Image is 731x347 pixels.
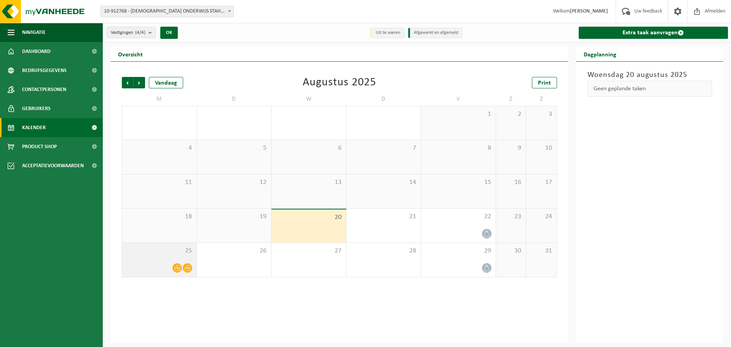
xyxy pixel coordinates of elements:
[346,92,421,106] td: D
[22,42,51,61] span: Dashboard
[22,23,46,42] span: Navigatie
[197,92,272,106] td: D
[526,92,557,106] td: Z
[530,144,552,152] span: 10
[275,178,342,187] span: 13
[530,178,552,187] span: 17
[370,28,404,38] li: Uit te voeren
[303,77,376,88] div: Augustus 2025
[350,178,417,187] span: 14
[425,247,492,255] span: 29
[579,27,728,39] a: Extra taak aanvragen
[101,6,233,17] span: 10-912768 - KATHOLIEK ONDERWIJS STAHO - STADEN
[22,99,51,118] span: Gebruikers
[111,27,145,38] span: Vestigingen
[425,144,492,152] span: 8
[500,178,522,187] span: 16
[538,80,551,86] span: Print
[134,77,145,88] span: Volgende
[126,213,193,221] span: 18
[122,92,197,106] td: M
[530,213,552,221] span: 24
[496,92,527,106] td: Z
[425,213,492,221] span: 22
[22,118,46,137] span: Kalender
[126,178,193,187] span: 11
[275,213,342,222] span: 20
[110,46,150,61] h2: Overzicht
[275,144,342,152] span: 6
[570,8,608,14] strong: [PERSON_NAME]
[201,144,268,152] span: 5
[149,77,183,88] div: Vandaag
[101,6,234,17] span: 10-912768 - KATHOLIEK ONDERWIJS STAHO - STADEN
[532,77,557,88] a: Print
[201,178,268,187] span: 12
[350,213,417,221] span: 21
[275,247,342,255] span: 27
[350,144,417,152] span: 7
[408,28,462,38] li: Afgewerkt en afgemeld
[160,27,178,39] button: OK
[587,69,712,81] h3: Woensdag 20 augustus 2025
[500,213,522,221] span: 23
[107,27,156,38] button: Vestigingen(4/4)
[22,61,67,80] span: Bedrijfsgegevens
[530,110,552,118] span: 3
[135,30,145,35] count: (4/4)
[587,81,712,97] div: Geen geplande taken
[201,247,268,255] span: 26
[22,80,66,99] span: Contactpersonen
[425,178,492,187] span: 15
[576,46,624,61] h2: Dagplanning
[500,247,522,255] span: 30
[421,92,496,106] td: V
[201,213,268,221] span: 19
[500,110,522,118] span: 2
[350,247,417,255] span: 28
[22,137,57,156] span: Product Shop
[500,144,522,152] span: 9
[122,77,133,88] span: Vorige
[530,247,552,255] span: 31
[425,110,492,118] span: 1
[22,156,84,175] span: Acceptatievoorwaarden
[126,247,193,255] span: 25
[271,92,346,106] td: W
[126,144,193,152] span: 4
